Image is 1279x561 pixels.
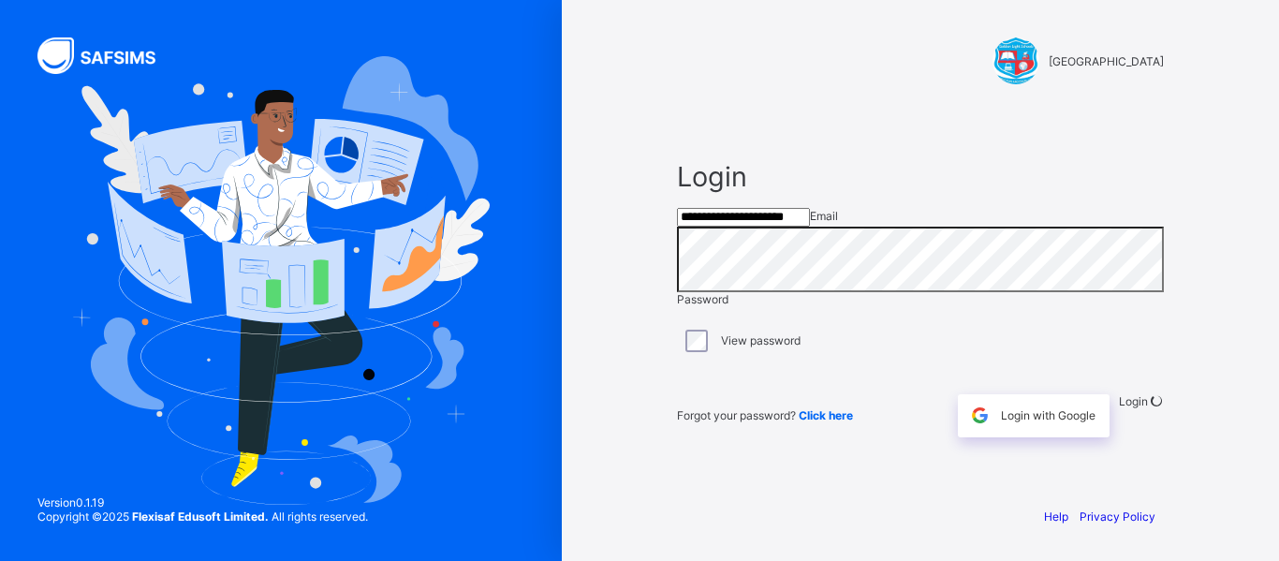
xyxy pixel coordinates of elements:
a: Privacy Policy [1080,509,1155,524]
img: google.396cfc9801f0270233282035f929180a.svg [969,405,991,426]
label: View password [721,333,801,347]
strong: Flexisaf Edusoft Limited. [132,509,269,524]
span: Forgot your password? [677,408,853,422]
img: Hero Image [72,56,490,505]
img: SAFSIMS Logo [37,37,178,74]
span: Login [1119,394,1148,408]
span: Login with Google [1001,408,1095,422]
span: Copyright © 2025 All rights reserved. [37,509,368,524]
span: Version 0.1.19 [37,495,368,509]
span: Login [677,160,1164,193]
span: Password [677,292,728,306]
a: Help [1044,509,1068,524]
a: Click here [799,408,853,422]
span: Email [810,209,838,223]
span: [GEOGRAPHIC_DATA] [1049,54,1164,68]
